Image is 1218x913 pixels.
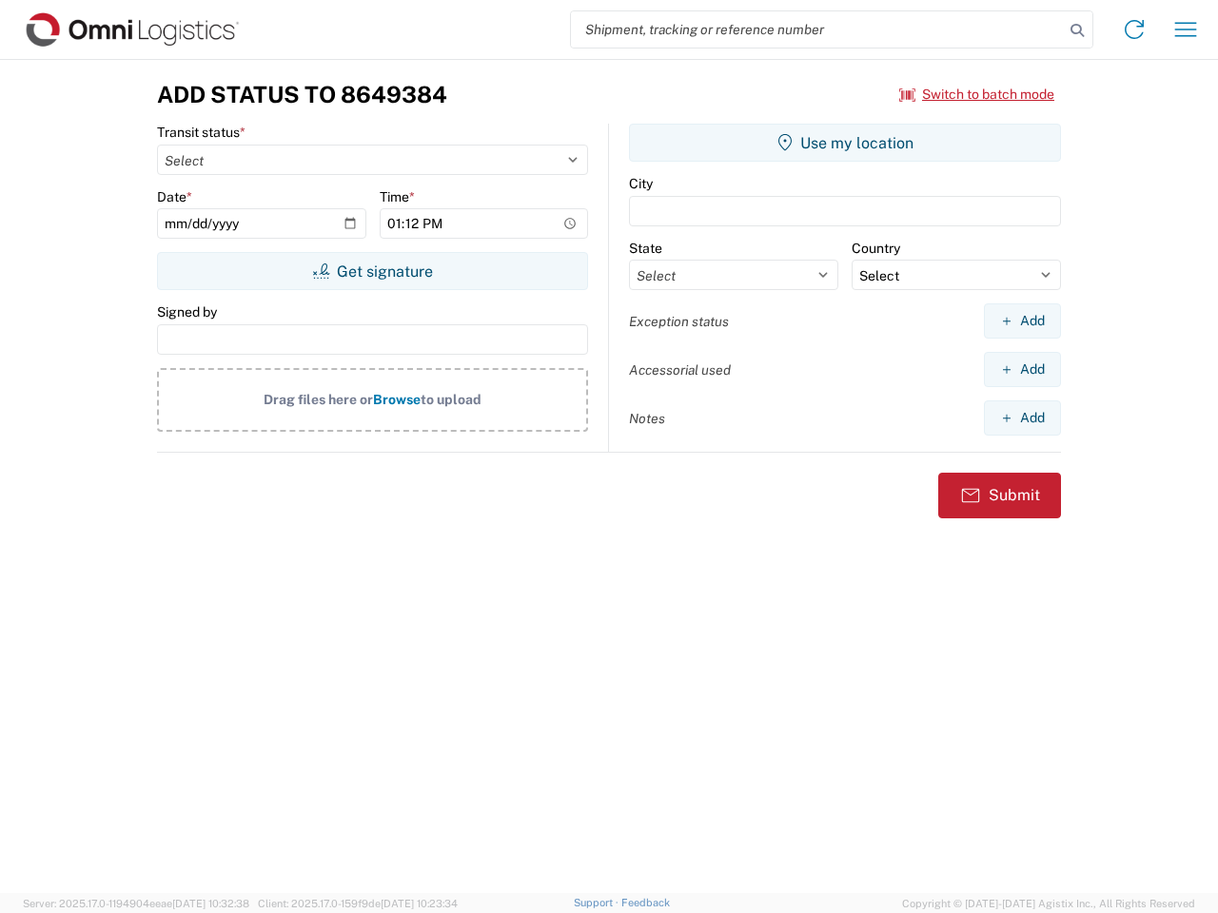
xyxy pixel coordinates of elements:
[157,252,588,290] button: Get signature
[629,124,1061,162] button: Use my location
[852,240,900,257] label: Country
[264,392,373,407] span: Drag files here or
[172,898,249,909] span: [DATE] 10:32:38
[984,400,1061,436] button: Add
[902,895,1195,912] span: Copyright © [DATE]-[DATE] Agistix Inc., All Rights Reserved
[938,473,1061,518] button: Submit
[157,188,192,205] label: Date
[629,240,662,257] label: State
[157,124,246,141] label: Transit status
[157,303,217,321] label: Signed by
[629,175,653,192] label: City
[629,313,729,330] label: Exception status
[984,352,1061,387] button: Add
[421,392,481,407] span: to upload
[571,11,1064,48] input: Shipment, tracking or reference number
[621,897,670,908] a: Feedback
[574,897,621,908] a: Support
[899,79,1054,110] button: Switch to batch mode
[629,361,731,379] label: Accessorial used
[629,410,665,427] label: Notes
[380,188,415,205] label: Time
[381,898,458,909] span: [DATE] 10:23:34
[258,898,458,909] span: Client: 2025.17.0-159f9de
[373,392,421,407] span: Browse
[157,81,447,108] h3: Add Status to 8649384
[984,303,1061,339] button: Add
[23,898,249,909] span: Server: 2025.17.0-1194904eeae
